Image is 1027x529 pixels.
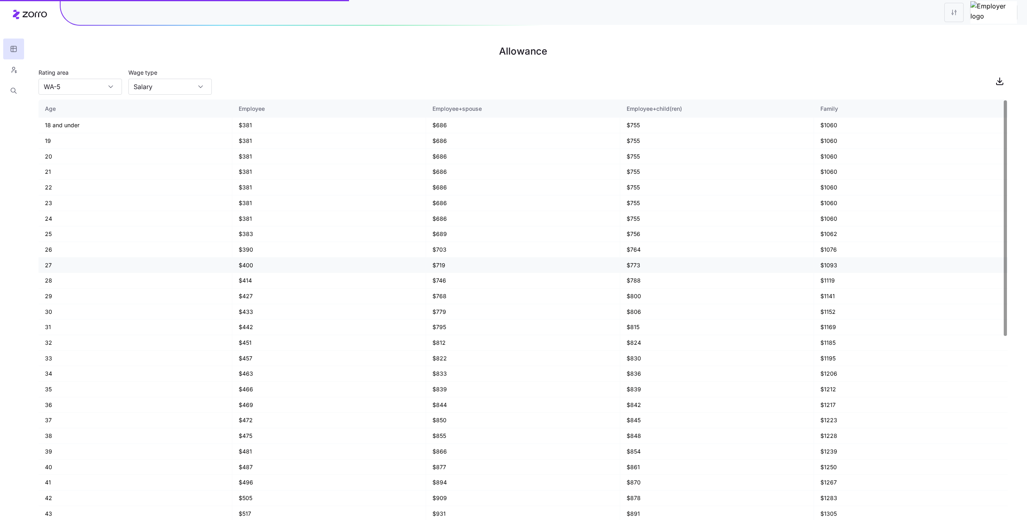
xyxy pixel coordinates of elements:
td: $1060 [814,149,1008,165]
td: $746 [426,273,620,289]
td: $433 [232,304,426,320]
td: $833 [426,366,620,382]
td: $855 [426,428,620,444]
td: $466 [232,382,426,397]
td: $755 [620,133,814,149]
td: $686 [426,164,620,180]
td: 42 [39,490,232,506]
td: $686 [426,195,620,211]
td: 24 [39,211,232,227]
td: $381 [232,164,426,180]
td: $1093 [814,258,1008,273]
td: $1195 [814,351,1008,366]
div: Employee [239,104,419,113]
td: $931 [426,506,620,522]
td: $496 [232,475,426,490]
td: $1060 [814,164,1008,180]
td: $1267 [814,475,1008,490]
td: $822 [426,351,620,366]
td: 41 [39,475,232,490]
td: $381 [232,149,426,165]
td: $1228 [814,428,1008,444]
td: $1062 [814,226,1008,242]
div: Employee+child(ren) [627,104,807,113]
td: $1212 [814,382,1008,397]
td: $442 [232,319,426,335]
td: $457 [232,351,426,366]
td: $878 [620,490,814,506]
td: 32 [39,335,232,351]
td: $866 [426,444,620,460]
img: Employer logo [970,1,1017,24]
td: $756 [620,226,814,242]
div: Age [45,104,225,113]
td: $487 [232,460,426,475]
td: $850 [426,413,620,428]
td: $427 [232,289,426,304]
td: 27 [39,258,232,273]
td: $1060 [814,118,1008,133]
td: $779 [426,304,620,320]
td: $686 [426,149,620,165]
td: $686 [426,180,620,195]
td: 22 [39,180,232,195]
td: $909 [426,490,620,506]
td: $854 [620,444,814,460]
td: $845 [620,413,814,428]
td: $848 [620,428,814,444]
td: $768 [426,289,620,304]
td: 18 and under [39,118,232,133]
td: $764 [620,242,814,258]
td: 31 [39,319,232,335]
td: $451 [232,335,426,351]
td: $1305 [814,506,1008,522]
td: $719 [426,258,620,273]
td: $894 [426,475,620,490]
td: $383 [232,226,426,242]
td: $381 [232,211,426,227]
td: 21 [39,164,232,180]
td: $755 [620,211,814,227]
td: $755 [620,195,814,211]
td: $844 [426,397,620,413]
td: $870 [620,475,814,490]
td: $381 [232,180,426,195]
td: $755 [620,164,814,180]
td: 25 [39,226,232,242]
td: $472 [232,413,426,428]
td: 33 [39,351,232,366]
td: $755 [620,149,814,165]
td: $1283 [814,490,1008,506]
label: Wage type [128,68,157,77]
td: $1060 [814,211,1008,227]
td: $1217 [814,397,1008,413]
td: $1076 [814,242,1008,258]
td: $703 [426,242,620,258]
td: $414 [232,273,426,289]
td: $686 [426,133,620,149]
td: 35 [39,382,232,397]
td: $390 [232,242,426,258]
td: $381 [232,133,426,149]
div: Employee+spouse [432,104,613,113]
td: $481 [232,444,426,460]
td: 37 [39,413,232,428]
td: $1141 [814,289,1008,304]
td: $689 [426,226,620,242]
td: 34 [39,366,232,382]
td: $505 [232,490,426,506]
td: $686 [426,118,620,133]
td: $824 [620,335,814,351]
td: $1239 [814,444,1008,460]
td: $773 [620,258,814,273]
td: $686 [426,211,620,227]
td: 36 [39,397,232,413]
td: $400 [232,258,426,273]
td: 20 [39,149,232,165]
div: Family [820,104,1001,113]
td: $1223 [814,413,1008,428]
td: $381 [232,118,426,133]
td: $891 [620,506,814,522]
td: 40 [39,460,232,475]
td: $1185 [814,335,1008,351]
